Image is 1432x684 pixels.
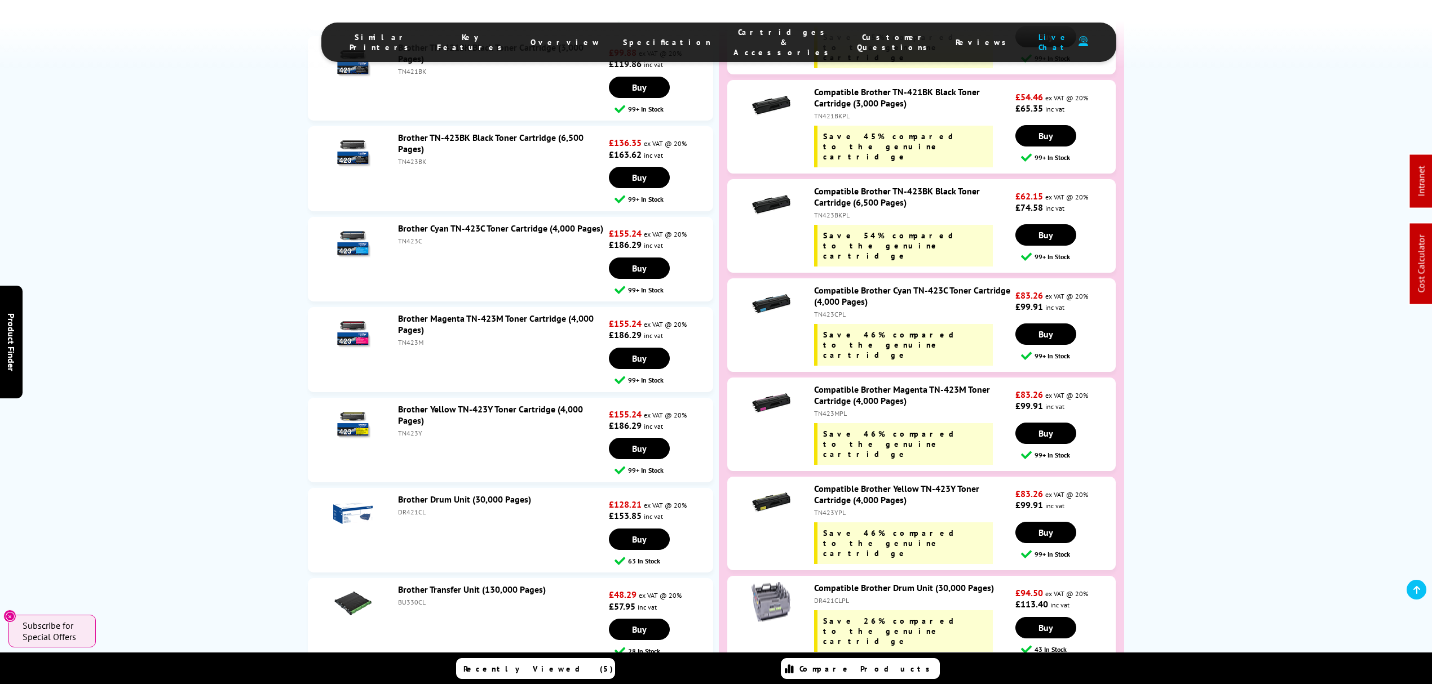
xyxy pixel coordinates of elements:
[1015,91,1043,103] strong: £54.46
[644,411,687,419] span: ex VAT @ 20%
[398,313,594,335] a: Brother Magenta TN-423M Toner Cartridge (4,000 Pages)
[333,313,373,352] img: Brother Magenta TN-423M Toner Cartridge (4,000 Pages)
[632,534,647,545] span: Buy
[333,584,373,623] img: Brother Transfer Unit (130,000 Pages)
[752,285,791,324] img: Compatible Brother Cyan TN-423C Toner Cartridge (4,000 Pages)
[632,353,647,364] span: Buy
[1079,36,1088,47] img: user-headset-duotone.svg
[398,338,606,347] div: TN423M
[1038,328,1053,340] span: Buy
[398,584,546,595] a: Brother Transfer Unit (130,000 Pages)
[1045,94,1088,102] span: ex VAT @ 20%
[1045,292,1088,300] span: ex VAT @ 20%
[6,313,17,371] span: Product Finder
[632,443,647,454] span: Buy
[823,131,965,162] span: Save 45% compared to the genuine cartridge
[814,211,1013,219] div: TN423BKPL
[823,429,965,459] span: Save 46% compared to the genuine cartridge
[463,664,613,674] span: Recently Viewed (5)
[23,620,85,642] span: Subscribe for Special Offers
[609,318,642,329] strong: £155.24
[1015,499,1043,510] strong: £99.91
[456,658,615,679] a: Recently Viewed (5)
[333,223,373,262] img: Brother Cyan TN-423C Toner Cartridge (4,000 Pages)
[814,185,980,208] a: Compatible Brother TN-423BK Black Toner Cartridge (6,500 Pages)
[814,483,979,505] a: Compatible Brother Yellow TN-423Y Toner Cartridge (4,000 Pages)
[1045,391,1088,399] span: ex VAT @ 20%
[1015,190,1043,202] strong: £62.15
[644,512,663,521] span: inc vat
[1021,450,1115,460] div: 99+ In Stock
[398,132,584,154] a: Brother TN-423BK Black Toner Cartridge (6,500 Pages)
[632,172,647,183] span: Buy
[1015,400,1043,411] strong: £99.91
[333,403,373,443] img: Brother Yellow TN-423Y Toner Cartridge (4,000 Pages)
[752,86,791,126] img: Compatible Brother TN-421BK Black Toner Cartridge (3,000 Pages)
[1038,527,1053,538] span: Buy
[638,603,657,611] span: inc vat
[1045,193,1088,201] span: ex VAT @ 20%
[752,384,791,423] img: Compatible Brother Magenta TN-423M Toner Cartridge (4,000 Pages)
[632,82,647,93] span: Buy
[1015,598,1048,610] strong: £113.40
[1045,303,1064,312] span: inc vat
[752,185,791,225] img: Compatible Brother TN-423BK Black Toner Cartridge (6,500 Pages)
[437,32,508,52] span: Key Features
[823,616,965,646] span: Save 26% compared to the genuine cartridge
[1416,166,1427,197] a: Intranet
[1045,501,1064,510] span: inc vat
[639,591,682,599] span: ex VAT @ 20%
[632,624,647,635] span: Buy
[609,499,642,510] strong: £128.21
[752,582,791,621] img: Compatible Brother Drum Unit (30,000 Pages)
[1021,549,1115,559] div: 99+ In Stock
[3,610,16,623] button: Close
[1015,488,1043,499] strong: £83.26
[609,408,642,420] strong: £155.24
[1015,301,1043,312] strong: £99.91
[1015,389,1043,400] strong: £83.26
[398,494,531,505] a: Brother Drum Unit (30,000 Pages)
[1021,350,1115,361] div: 99+ In Stock
[799,664,936,674] span: Compare Products
[1021,152,1115,163] div: 99+ In Stock
[333,494,373,533] img: Brother Drum Unit (30,000 Pages)
[1045,490,1088,499] span: ex VAT @ 20%
[956,37,1012,47] span: Reviews
[644,151,663,159] span: inc vat
[398,508,606,516] div: DR421CL
[1015,103,1043,114] strong: £65.35
[814,384,990,406] a: Compatible Brother Magenta TN-423M Toner Cartridge (4,000 Pages)
[733,27,834,57] span: Cartridges & Accessories
[623,37,711,47] span: Specification
[814,582,994,593] a: Compatible Brother Drum Unit (30,000 Pages)
[615,646,713,656] div: 28 In Stock
[609,589,637,600] strong: £48.29
[1045,402,1064,411] span: inc vat
[1050,601,1069,609] span: inc vat
[398,403,583,426] a: Brother Yellow TN-423Y Toner Cartridge (4,000 Pages)
[823,230,965,261] span: Save 54% compared to the genuine cartridge
[814,310,1013,318] div: TN423CPL
[1038,428,1053,439] span: Buy
[781,658,940,679] a: Compare Products
[814,86,980,109] a: Compatible Brother TN-421BK Black Toner Cartridge (3,000 Pages)
[823,330,965,360] span: Save 46% compared to the genuine cartridge
[609,510,642,521] strong: £153.85
[615,465,713,476] div: 99+ In Stock
[1035,32,1073,52] span: Live Chat
[814,112,1013,120] div: TN421BKPL
[609,137,642,148] strong: £136.35
[615,285,713,295] div: 99+ In Stock
[632,263,647,274] span: Buy
[398,429,606,437] div: TN423Y
[644,501,687,509] span: ex VAT @ 20%
[398,237,606,245] div: TN423C
[1015,587,1043,598] strong: £94.50
[615,556,713,566] div: 63 In Stock
[398,223,603,234] a: Brother Cyan TN-423C Toner Cartridge (4,000 Pages)
[644,241,663,250] span: inc vat
[1015,290,1043,301] strong: £83.26
[1045,589,1088,598] span: ex VAT @ 20%
[814,285,1010,307] a: Compatible Brother Cyan TN-423C Toner Cartridge (4,000 Pages)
